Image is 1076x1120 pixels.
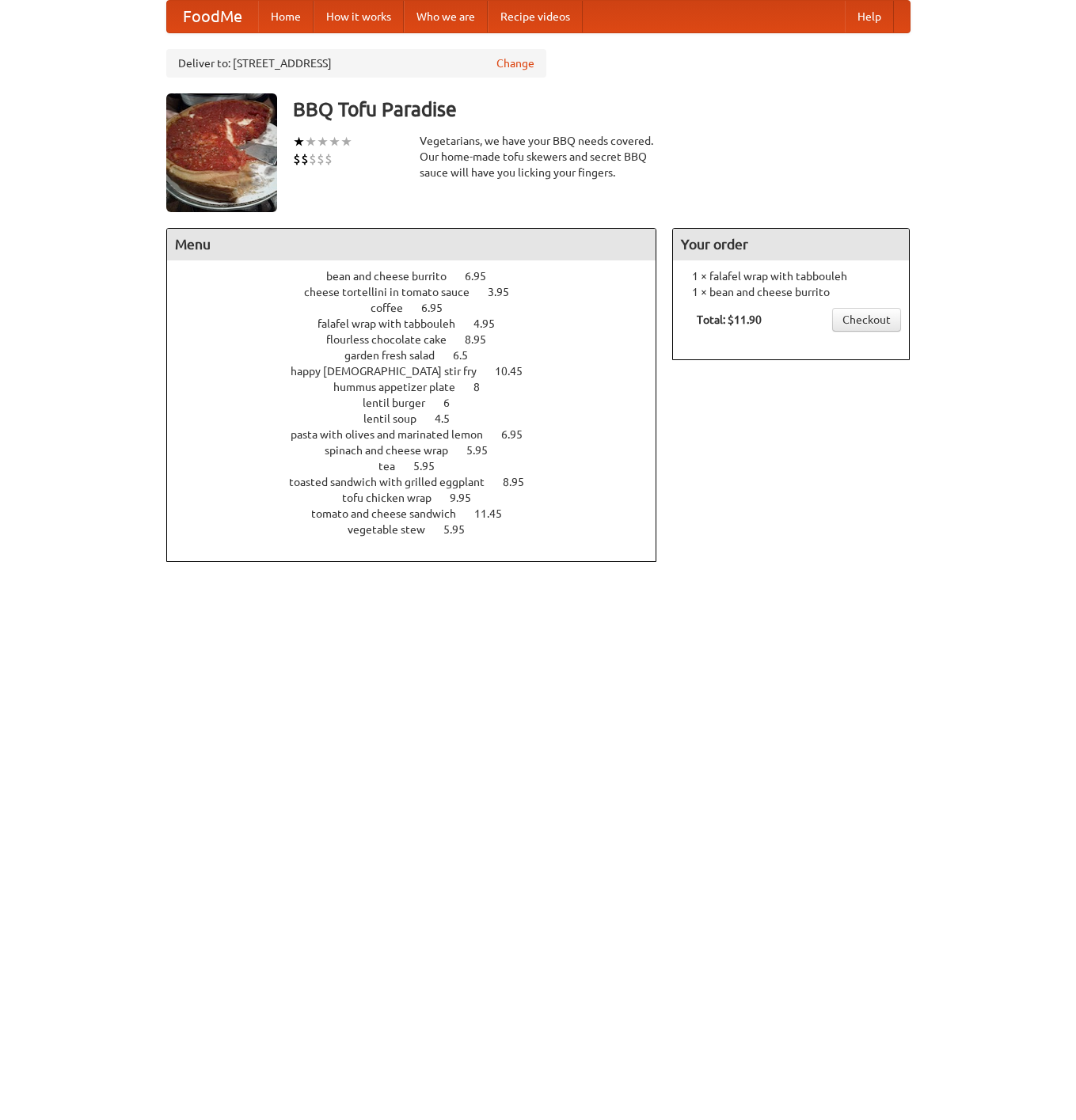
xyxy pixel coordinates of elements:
[443,523,481,536] span: 5.95
[309,150,317,168] li: $
[342,492,500,504] a: tofu chicken wrap 9.95
[363,412,432,425] span: lentil soup
[473,317,511,330] span: 4.95
[681,284,901,300] li: 1 × bean and cheese burrito
[291,428,552,441] a: pasta with olives and marinated lemon 6.95
[326,333,515,346] a: flourless chocolate cake 8.95
[845,1,894,32] a: Help
[503,476,540,488] span: 8.95
[326,333,462,346] span: flourless chocolate cake
[301,150,309,168] li: $
[435,412,466,425] span: 4.5
[329,133,340,150] li: ★
[363,397,441,409] span: lentil burger
[314,1,404,32] a: How it works
[333,381,471,393] span: hummus appetizer plate
[363,412,479,425] a: lentil soup 4.5
[673,229,909,260] h4: Your order
[342,492,447,504] span: tofu chicken wrap
[340,133,352,150] li: ★
[317,317,471,330] span: falafel wrap with tabbouleh
[420,133,657,180] div: Vegetarians, we have your BBQ needs covered. Our home-made tofu skewers and secret BBQ sauce will...
[326,270,462,283] span: bean and cheese burrito
[363,397,479,409] a: lentil burger 6
[501,428,538,441] span: 6.95
[289,476,553,488] a: toasted sandwich with grilled eggplant 8.95
[474,507,518,520] span: 11.45
[304,286,485,298] span: cheese tortellini in tomato sauce
[832,308,901,332] a: Checkout
[293,93,911,125] h3: BBQ Tofu Paradise
[258,1,314,32] a: Home
[166,49,546,78] div: Deliver to: [STREET_ADDRESS]
[443,397,466,409] span: 6
[311,507,531,520] a: tomato and cheese sandwich 11.45
[348,523,441,536] span: vegetable stew
[317,317,524,330] a: falafel wrap with tabbouleh 4.95
[326,270,515,283] a: bean and cheese burrito 6.95
[291,365,552,378] a: happy [DEMOGRAPHIC_DATA] stir fry 10.45
[413,460,451,473] span: 5.95
[421,302,458,314] span: 6.95
[488,286,525,298] span: 3.95
[317,133,329,150] li: ★
[304,286,538,298] a: cheese tortellini in tomato sauce 3.95
[291,428,499,441] span: pasta with olives and marinated lemon
[496,55,534,71] a: Change
[466,444,504,457] span: 5.95
[473,381,496,393] span: 8
[371,302,419,314] span: coffee
[344,349,451,362] span: garden fresh salad
[495,365,538,378] span: 10.45
[325,444,517,457] a: spinach and cheese wrap 5.95
[333,381,509,393] a: hummus appetizer plate 8
[378,460,411,473] span: tea
[293,150,301,168] li: $
[325,150,333,168] li: $
[291,365,492,378] span: happy [DEMOGRAPHIC_DATA] stir fry
[325,444,464,457] span: spinach and cheese wrap
[453,349,484,362] span: 6.5
[371,302,472,314] a: coffee 6.95
[465,270,502,283] span: 6.95
[305,133,317,150] li: ★
[348,523,494,536] a: vegetable stew 5.95
[317,150,325,168] li: $
[293,133,305,150] li: ★
[681,268,901,284] li: 1 × falafel wrap with tabbouleh
[404,1,488,32] a: Who we are
[378,460,464,473] a: tea 5.95
[488,1,583,32] a: Recipe videos
[450,492,487,504] span: 9.95
[289,476,500,488] span: toasted sandwich with grilled eggplant
[311,507,472,520] span: tomato and cheese sandwich
[167,229,656,260] h4: Menu
[167,1,258,32] a: FoodMe
[697,313,762,326] b: Total: $11.90
[166,93,277,212] img: angular.jpg
[465,333,502,346] span: 8.95
[344,349,497,362] a: garden fresh salad 6.5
